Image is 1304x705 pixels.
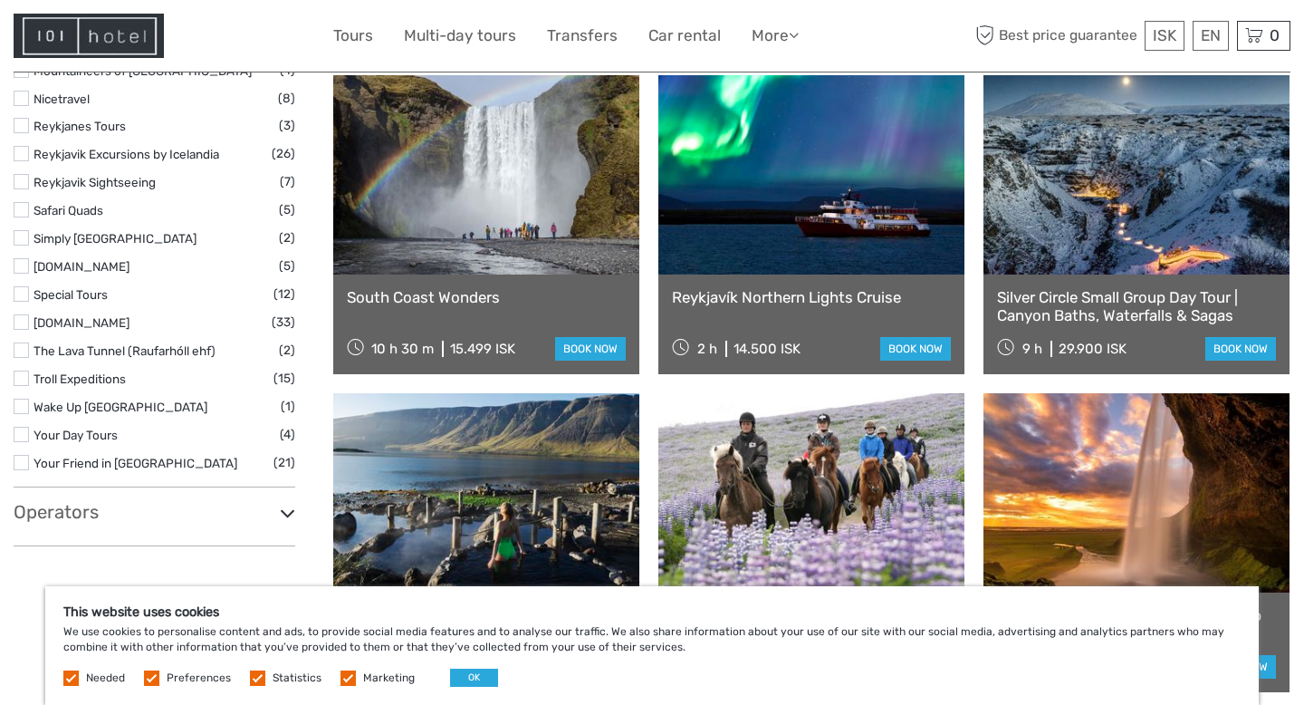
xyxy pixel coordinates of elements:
[34,231,197,246] a: Simply [GEOGRAPHIC_DATA]
[273,452,295,473] span: (21)
[1193,21,1229,51] div: EN
[880,337,951,361] a: book now
[272,312,295,333] span: (33)
[279,115,295,136] span: (3)
[279,256,295,276] span: (5)
[697,341,717,357] span: 2 h
[25,32,205,46] p: We're away right now. Please check back later!
[34,175,156,189] a: Reykjavik Sightseeing
[555,337,626,361] a: book now
[752,23,799,49] a: More
[972,21,1141,51] span: Best price guarantee
[273,368,295,389] span: (15)
[34,63,252,78] a: Mountaineers of [GEOGRAPHIC_DATA]
[34,456,237,470] a: Your Friend in [GEOGRAPHIC_DATA]
[34,343,216,358] a: The Lava Tunnel (Raufarhóll ehf)
[34,287,108,302] a: Special Tours
[279,340,295,361] span: (2)
[34,400,207,414] a: Wake Up [GEOGRAPHIC_DATA]
[279,199,295,220] span: (5)
[450,669,498,687] button: OK
[34,259,129,274] a: [DOMAIN_NAME]
[371,341,434,357] span: 10 h 30 m
[1153,26,1176,44] span: ISK
[34,203,103,217] a: Safari Quads
[34,315,129,330] a: [DOMAIN_NAME]
[404,23,516,49] a: Multi-day tours
[347,288,626,306] a: South Coast Wonders
[648,23,721,49] a: Car rental
[34,372,126,386] a: Troll Expeditions
[278,88,295,109] span: (8)
[281,396,295,417] span: (1)
[86,671,125,686] label: Needed
[280,424,295,445] span: (4)
[997,288,1276,325] a: Silver Circle Small Group Day Tour | Canyon Baths, Waterfalls & Sagas
[1022,341,1042,357] span: 9 h
[450,341,515,357] div: 15.499 ISK
[1267,26,1282,44] span: 0
[273,671,321,686] label: Statistics
[547,23,618,49] a: Transfers
[733,341,801,357] div: 14.500 ISK
[167,671,231,686] label: Preferences
[1205,337,1276,361] a: book now
[272,143,295,164] span: (26)
[14,501,295,523] h3: Operators
[208,28,230,50] button: Open LiveChat chat widget
[34,147,219,161] a: Reykjavik Excursions by Icelandia
[1059,341,1127,357] div: 29.900 ISK
[280,171,295,192] span: (7)
[333,23,373,49] a: Tours
[279,227,295,248] span: (2)
[34,92,90,106] a: Nicetravel
[273,284,295,304] span: (12)
[14,14,164,58] img: Hotel Information
[672,288,951,306] a: Reykjavík Northern Lights Cruise
[34,428,118,442] a: Your Day Tours
[63,604,1241,620] h5: This website uses cookies
[363,671,415,686] label: Marketing
[34,119,126,133] a: Reykjanes Tours
[45,586,1259,705] div: We use cookies to personalise content and ads, to provide social media features and to analyse ou...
